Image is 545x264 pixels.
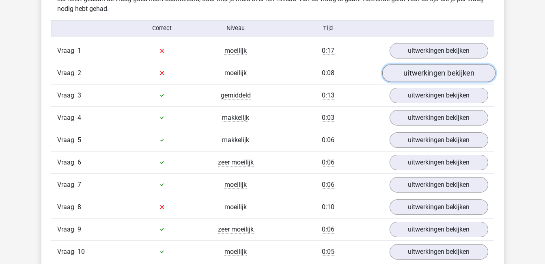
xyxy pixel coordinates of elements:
a: uitwerkingen bekijken [390,132,488,148]
div: Tijd [272,24,383,33]
a: uitwerkingen bekijken [390,110,488,126]
span: 6 [78,158,81,166]
span: 10 [78,248,85,255]
span: 5 [78,136,81,144]
span: 0:17 [322,47,334,55]
span: Vraag [57,135,78,145]
span: makkelijk [222,136,249,144]
span: moeilijk [224,47,247,55]
span: Vraag [57,225,78,234]
span: zeer moeilijk [218,158,254,167]
span: Vraag [57,46,78,56]
a: uitwerkingen bekijken [390,155,488,170]
span: moeilijk [224,248,247,256]
span: Vraag [57,68,78,78]
span: 0:13 [322,91,334,100]
span: 0:06 [322,225,334,234]
div: Correct [125,24,199,33]
span: moeilijk [224,69,247,77]
a: uitwerkingen bekijken [390,177,488,193]
a: uitwerkingen bekijken [390,222,488,237]
span: 2 [78,69,81,77]
a: uitwerkingen bekijken [390,244,488,260]
span: Vraag [57,113,78,123]
span: Vraag [57,247,78,257]
span: moeilijk [224,203,247,211]
span: Vraag [57,91,78,100]
span: 1 [78,47,81,54]
a: uitwerkingen bekijken [390,43,488,58]
span: 0:03 [322,114,334,122]
span: Vraag [57,180,78,190]
span: 3 [78,91,81,99]
span: 0:06 [322,158,334,167]
span: 4 [78,114,81,121]
span: 0:05 [322,248,334,256]
span: Vraag [57,202,78,212]
span: 7 [78,181,81,188]
span: 0:08 [322,69,334,77]
a: uitwerkingen bekijken [390,88,488,103]
span: moeilijk [224,181,247,189]
span: 0:06 [322,181,334,189]
a: uitwerkingen bekijken [390,199,488,215]
span: 0:06 [322,136,334,144]
span: zeer moeilijk [218,225,254,234]
span: Vraag [57,158,78,167]
span: 8 [78,203,81,211]
span: 9 [78,225,81,233]
span: gemiddeld [221,91,251,100]
div: Niveau [199,24,273,33]
span: 0:10 [322,203,334,211]
a: uitwerkingen bekijken [382,64,495,82]
span: makkelijk [222,114,249,122]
